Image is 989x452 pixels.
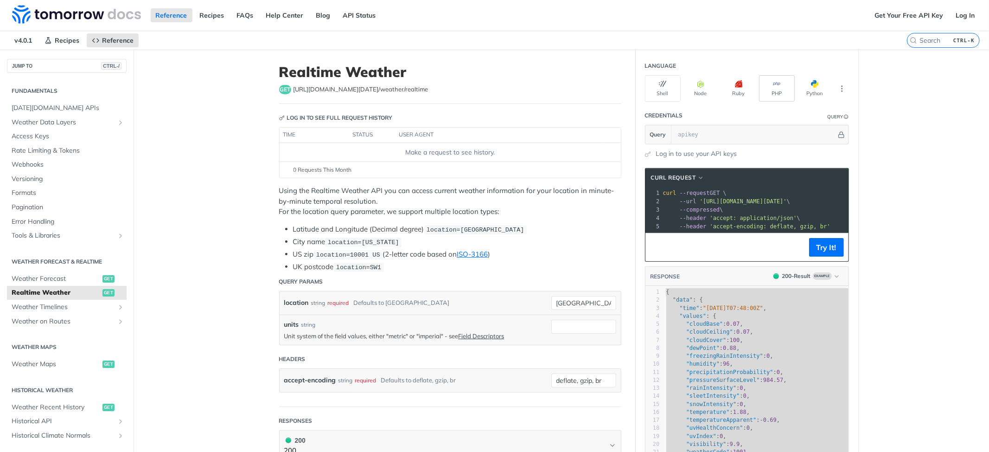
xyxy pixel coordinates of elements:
[666,433,727,439] span: : ,
[683,75,719,102] button: Node
[645,111,683,120] div: Credentials
[651,174,696,182] span: cURL Request
[280,128,349,142] th: time
[828,113,843,120] div: Query
[723,361,729,367] span: 96
[686,377,760,383] span: "pressureSurfaceLevel"
[7,116,127,129] a: Weather Data LayersShow subpages for Weather Data Layers
[656,149,737,159] a: Log in to use your API keys
[666,385,747,391] span: : ,
[645,392,660,400] div: 14
[279,64,621,80] h1: Realtime Weather
[349,128,396,142] th: status
[279,114,393,122] div: Log in to see full request history
[797,75,833,102] button: Python
[910,37,917,44] svg: Search
[766,353,770,359] span: 0
[279,186,621,217] p: Using the Realtime Weather API you can access current weather information for your location in mi...
[686,401,736,407] span: "snowIntensity"
[12,174,124,184] span: Versioning
[686,393,740,399] span: "sleetIntensity"
[645,320,660,328] div: 5
[740,385,743,391] span: 0
[645,328,660,336] div: 6
[666,289,670,295] span: {
[680,223,707,230] span: --header
[813,272,832,280] span: Example
[674,125,836,144] input: apikey
[645,296,660,304] div: 2
[769,271,844,281] button: 200200-ResultExample
[7,300,127,314] a: Weather TimelinesShow subpages for Weather Timelines
[666,441,743,447] span: : ,
[286,438,291,443] span: 200
[663,190,727,196] span: GET \
[650,272,681,281] button: RESPONSE
[294,85,428,94] span: https://api.tomorrow.io/v4/weather/realtime
[730,337,740,343] span: 100
[645,352,660,360] div: 9
[328,239,399,246] span: location=[US_STATE]
[609,442,616,449] svg: Chevron
[645,376,660,384] div: 12
[951,36,977,45] kbd: CTRL-K
[7,343,127,351] h2: Weather Maps
[763,417,777,423] span: 0.69
[7,172,127,186] a: Versioning
[645,75,681,102] button: Shell
[12,360,100,369] span: Weather Maps
[710,223,830,230] span: 'accept-encoding: deflate, gzip, br'
[645,214,661,222] div: 4
[7,59,127,73] button: JUMP TOCTRL-/
[666,401,747,407] span: : ,
[12,274,100,284] span: Weather Forecast
[7,215,127,229] a: Error Handling
[666,353,773,359] span: : ,
[336,264,381,271] span: location=SW1
[686,345,720,351] span: "dewPoint"
[666,321,743,327] span: : ,
[102,289,115,297] span: get
[763,377,783,383] span: 984.57
[338,374,353,387] div: string
[782,272,811,280] div: 200 - Result
[117,119,124,126] button: Show subpages for Weather Data Layers
[117,318,124,325] button: Show subpages for Weather on Routes
[328,296,349,310] div: required
[279,115,285,121] svg: Key
[743,393,747,399] span: 0
[686,425,743,431] span: "uvHealthConcern"
[680,198,696,205] span: --url
[284,332,547,340] p: Unit system of the field values, either "metric" or "imperial" - see
[645,368,660,376] div: 11
[679,313,706,319] span: "values"
[117,432,124,439] button: Show subpages for Historical Climate Normals
[9,33,37,47] span: v4.0.1
[283,148,617,157] div: Make a request to see history.
[686,409,730,415] span: "temperature"
[680,190,710,196] span: --request
[7,258,127,266] h2: Weather Forecast & realtime
[686,337,727,343] span: "cloudCover"
[7,158,127,172] a: Webhooks
[284,296,309,310] label: location
[835,82,849,96] button: More Languages
[311,296,325,310] div: string
[700,198,787,205] span: '[URL][DOMAIN_NAME][DATE]'
[666,297,703,303] span: : {
[102,404,115,411] span: get
[101,62,121,70] span: CTRL-/
[703,305,763,311] span: "[DATE]T07:48:00Z"
[686,329,733,335] span: "cloudCeiling"
[645,125,671,144] button: Query
[294,166,352,174] span: 0 Requests This Month
[648,173,708,182] button: cURL Request
[12,431,115,440] span: Historical Climate Normals
[759,75,795,102] button: PHP
[686,321,723,327] span: "cloudBase"
[645,336,660,344] div: 7
[311,8,336,22] a: Blog
[457,250,488,258] a: ISO-3166
[7,144,127,158] a: Rate Limiting & Tokens
[12,132,124,141] span: Access Keys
